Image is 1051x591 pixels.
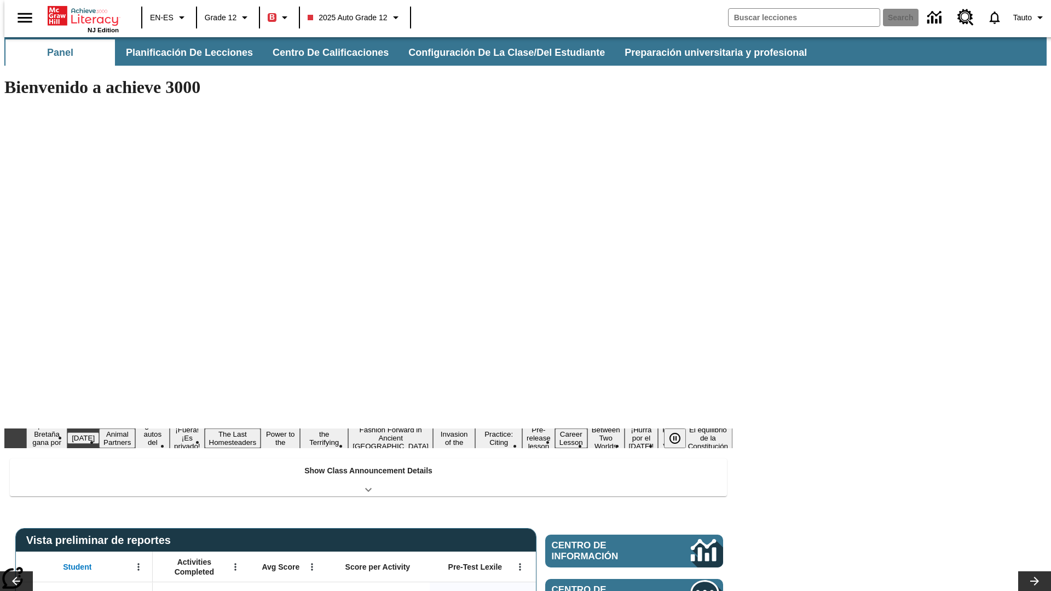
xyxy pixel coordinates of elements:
span: Centro de información [552,540,654,562]
button: Slide 9 Fashion Forward in Ancient Rome [348,424,433,452]
div: Subbarra de navegación [4,39,817,66]
button: Slide 7 Solar Power to the People [261,420,300,456]
button: Class: 2025 Auto Grade 12, Selecciona una clase [303,8,406,27]
button: Configuración de la clase/del estudiante [400,39,614,66]
div: Pausar [664,428,697,448]
input: search field [729,9,880,26]
button: Slide 15 ¡Hurra por el Día de la Constitución! [625,424,659,452]
button: Slide 12 Pre-release lesson [522,424,555,452]
button: Slide 1 ¡Gran Bretaña gana por fin! [26,420,67,456]
span: Grade 12 [205,12,236,24]
button: Slide 5 ¡Fuera! ¡Es privado! [170,424,204,452]
span: Avg Score [262,562,299,572]
span: NJ Edition [88,27,119,33]
button: Slide 13 Career Lesson [555,428,587,448]
a: Centro de información [921,3,951,33]
button: Abrir el menú lateral [9,2,41,34]
a: Portada [48,5,119,27]
div: Portada [48,4,119,33]
a: Centro de información [545,535,723,567]
span: Activities Completed [158,557,230,577]
h1: Bienvenido a achieve 3000 [4,77,732,97]
button: Slide 11 Mixed Practice: Citing Evidence [475,420,522,456]
button: Centro de calificaciones [264,39,397,66]
button: Language: EN-ES, Selecciona un idioma [146,8,193,27]
button: Preparación universitaria y profesional [616,39,816,66]
div: Show Class Announcement Details [10,459,727,496]
button: Slide 17 El equilibrio de la Constitución [684,424,732,452]
button: Abrir menú [130,559,147,575]
button: Slide 3 Animal Partners [99,428,135,448]
button: Slide 8 Attack of the Terrifying Tomatoes [300,420,348,456]
button: Slide 10 The Invasion of the Free CD [433,420,475,456]
span: Tauto [1013,12,1032,24]
button: Abrir menú [512,559,528,575]
button: Carrusel de lecciones, seguir [1018,571,1051,591]
button: Planificación de lecciones [117,39,262,66]
button: Abrir menú [304,559,320,575]
button: Slide 2 Día del Trabajo [67,432,99,444]
span: Score per Activity [345,562,411,572]
button: Slide 14 Between Two Worlds [587,424,625,452]
button: Boost El color de la clase es rojo. Cambiar el color de la clase. [263,8,296,27]
span: Student [63,562,91,572]
button: Perfil/Configuración [1009,8,1051,27]
span: Pre-Test Lexile [448,562,503,572]
button: Slide 6 The Last Homesteaders [205,428,261,448]
span: Vista preliminar de reportes [26,534,176,547]
button: Slide 4 ¿Los autos del futuro? [135,420,170,456]
a: Centro de recursos, Se abrirá en una pestaña nueva. [951,3,980,32]
button: Panel [5,39,115,66]
button: Abrir menú [227,559,244,575]
span: EN-ES [150,12,174,24]
span: 2025 Auto Grade 12 [308,12,387,24]
button: Slide 16 Point of View [658,424,683,452]
span: B [269,10,275,24]
button: Pausar [664,428,686,448]
p: Show Class Announcement Details [304,465,432,477]
button: Grado: Grade 12, Elige un grado [200,8,256,27]
a: Notificaciones [980,3,1009,32]
div: Subbarra de navegación [4,37,1047,66]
